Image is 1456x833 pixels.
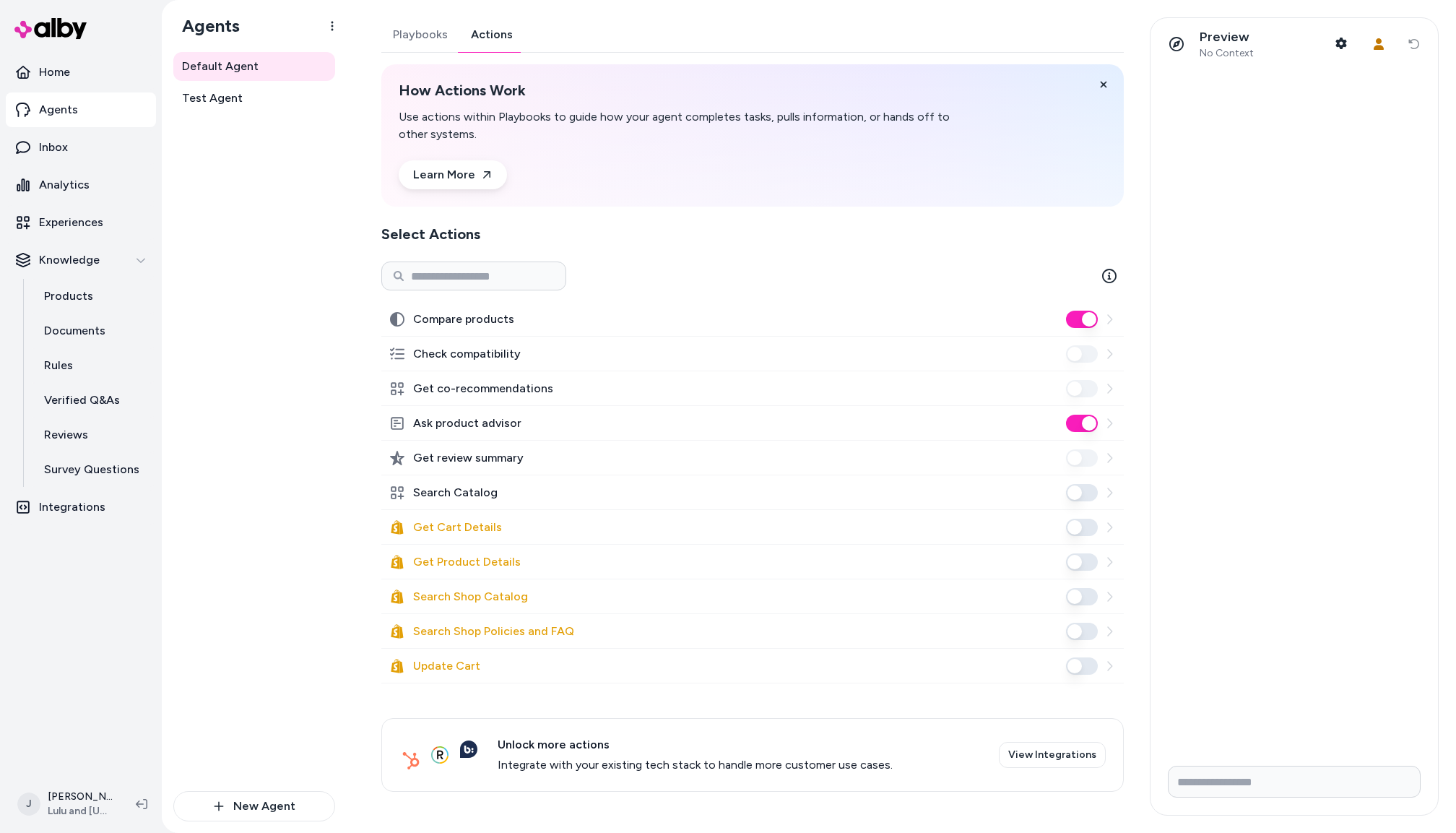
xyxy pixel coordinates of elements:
[399,82,953,100] h2: How Actions Work
[9,781,124,827] button: J[PERSON_NAME]Lulu and [US_STATE]
[44,357,73,374] p: Rules
[381,224,1124,244] h2: Select Actions
[413,484,498,501] label: Search Catalog
[182,58,259,75] span: Default Agent
[30,314,156,348] a: Documents
[39,214,103,231] p: Experiences
[48,804,113,819] span: Lulu and [US_STATE]
[30,279,156,314] a: Products
[44,392,120,409] p: Verified Q&As
[399,108,953,143] p: Use actions within Playbooks to guide how your agent completes tasks, pulls information, or hands...
[173,84,335,113] a: Test Agent
[399,160,507,189] a: Learn More
[413,415,521,432] label: Ask product advisor
[999,742,1106,768] a: View Integrations
[39,251,100,269] p: Knowledge
[30,383,156,418] a: Verified Q&As
[30,348,156,383] a: Rules
[39,139,68,156] p: Inbox
[173,52,335,81] a: Default Agent
[48,790,113,804] p: [PERSON_NAME]
[39,498,105,516] p: Integrations
[6,55,156,90] a: Home
[14,18,87,39] img: alby Logo
[39,176,90,194] p: Analytics
[182,90,243,107] span: Test Agent
[173,791,335,821] button: New Agent
[6,243,156,277] button: Knowledge
[498,756,893,774] span: Integrate with your existing tech stack to handle more customer use cases.
[413,623,574,640] label: Search Shop Policies and FAQ
[39,64,70,81] p: Home
[30,418,156,452] a: Reviews
[44,426,88,444] p: Reviews
[30,452,156,487] a: Survey Questions
[413,588,528,605] label: Search Shop Catalog
[381,17,459,52] button: Playbooks
[1168,766,1421,798] input: Write your prompt here
[1200,29,1254,46] p: Preview
[44,288,93,305] p: Products
[39,101,78,118] p: Agents
[6,490,156,525] a: Integrations
[1200,47,1254,60] span: No Context
[6,168,156,202] a: Analytics
[413,311,514,328] label: Compare products
[413,553,521,571] label: Get Product Details
[17,793,40,816] span: J
[413,519,502,536] label: Get Cart Details
[6,92,156,127] a: Agents
[413,657,480,675] label: Update Cart
[170,15,240,37] h1: Agents
[413,449,524,467] label: Get review summary
[44,461,139,478] p: Survey Questions
[6,130,156,165] a: Inbox
[413,345,521,363] label: Check compatibility
[459,17,524,52] button: Actions
[413,380,553,397] label: Get co-recommendations
[498,736,893,754] span: Unlock more actions
[6,205,156,240] a: Experiences
[44,322,105,340] p: Documents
